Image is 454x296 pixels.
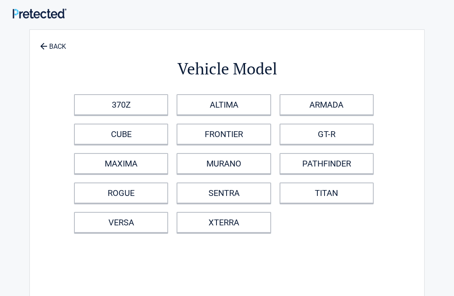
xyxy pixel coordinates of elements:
[177,153,271,174] a: MURANO
[74,94,168,115] a: 370Z
[76,58,378,79] h2: Vehicle Model
[177,212,271,233] a: XTERRA
[177,124,271,145] a: FRONTIER
[74,212,168,233] a: VERSA
[74,153,168,174] a: MAXIMA
[38,35,68,50] a: BACK
[74,182,168,203] a: ROGUE
[280,153,374,174] a: PATHFINDER
[280,94,374,115] a: ARMADA
[74,124,168,145] a: CUBE
[177,182,271,203] a: SENTRA
[280,182,374,203] a: TITAN
[280,124,374,145] a: GT-R
[13,8,66,18] img: Main Logo
[177,94,271,115] a: ALTIMA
